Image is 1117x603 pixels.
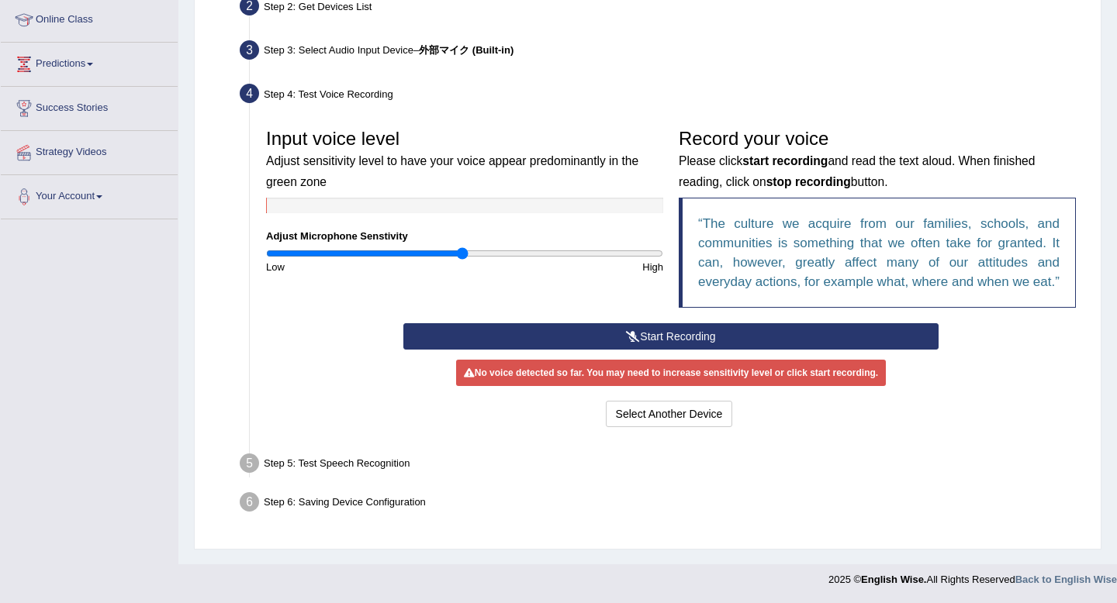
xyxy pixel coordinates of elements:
[258,260,465,274] div: Low
[698,216,1060,289] q: The culture we acquire from our families, schools, and communities is something that we often tak...
[679,154,1035,188] small: Please click and read the text aloud. When finished reading, click on button.
[828,564,1117,587] div: 2025 © All Rights Reserved
[1,43,178,81] a: Predictions
[1,131,178,170] a: Strategy Videos
[233,79,1094,113] div: Step 4: Test Voice Recording
[419,44,514,56] b: 外部マイク (Built-in)
[1,87,178,126] a: Success Stories
[233,488,1094,522] div: Step 6: Saving Device Configuration
[679,129,1076,190] h3: Record your voice
[233,36,1094,70] div: Step 3: Select Audio Input Device
[1,175,178,214] a: Your Account
[403,323,938,350] button: Start Recording
[465,260,671,274] div: High
[233,449,1094,483] div: Step 5: Test Speech Recognition
[266,154,638,188] small: Adjust sensitivity level to have your voice appear predominantly in the green zone
[413,44,514,56] span: –
[266,229,408,243] label: Adjust Microphone Senstivity
[861,574,926,585] strong: English Wise.
[456,360,886,386] div: No voice detected so far. You may need to increase sensitivity level or click start recording.
[742,154,828,167] b: start recording
[606,401,733,427] button: Select Another Device
[766,175,851,188] b: stop recording
[1015,574,1117,585] a: Back to English Wise
[266,129,663,190] h3: Input voice level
